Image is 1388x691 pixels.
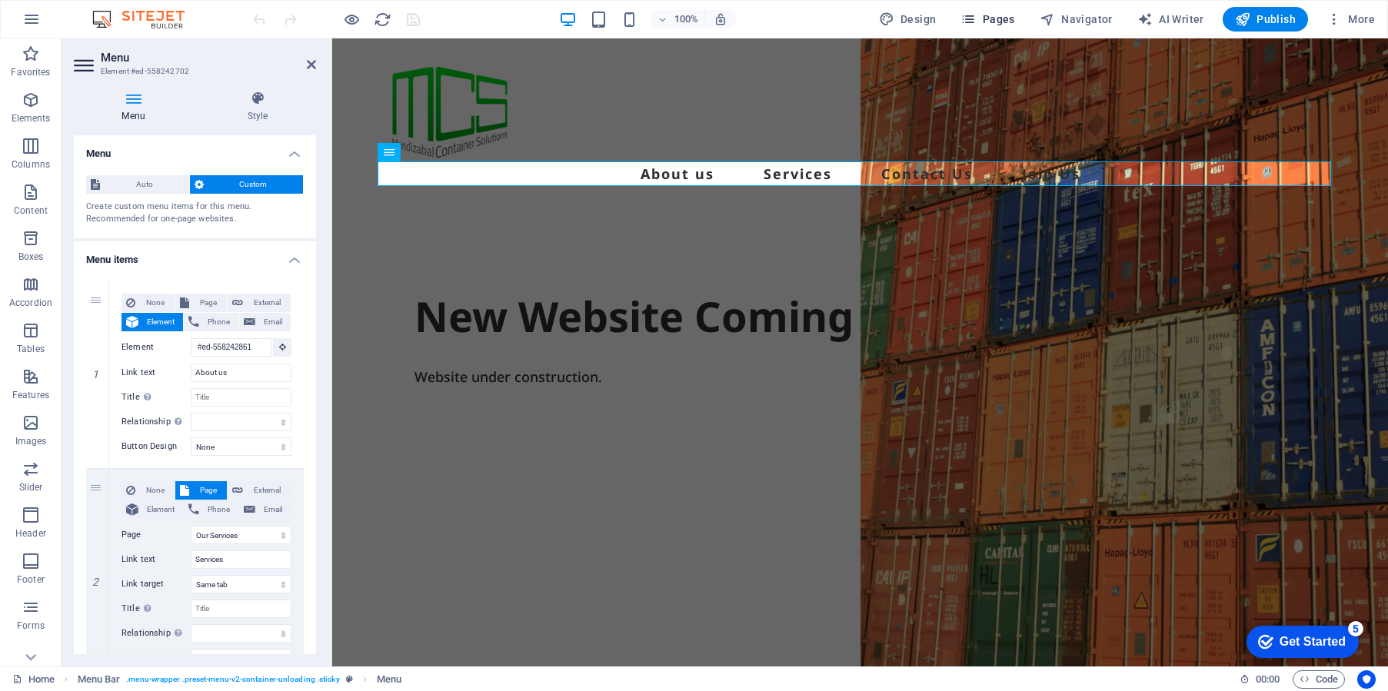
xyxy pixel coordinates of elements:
[88,10,204,28] img: Editor Logo
[191,550,291,569] input: Link text...
[1235,12,1296,27] span: Publish
[19,481,43,493] p: Slider
[674,10,698,28] h6: 100%
[101,65,285,78] h3: Element #ed-558242702
[260,500,286,519] span: Email
[85,576,107,588] em: 2
[11,66,50,78] p: Favorites
[78,670,121,689] span: Click to select. Double-click to edit
[105,175,185,194] span: Auto
[121,364,191,382] label: Link text
[12,158,50,171] p: Columns
[101,51,316,65] h2: Menu
[191,388,291,407] input: Title
[9,297,52,309] p: Accordion
[17,573,45,586] p: Footer
[190,175,304,194] button: Custom
[1267,673,1269,685] span: :
[248,294,286,312] span: External
[86,175,189,194] button: Auto
[121,624,191,643] label: Relationship
[879,12,937,27] span: Design
[15,527,46,540] p: Header
[17,620,45,632] p: Forms
[873,7,943,32] button: Design
[175,481,227,500] button: Page
[1300,670,1338,689] span: Code
[15,435,47,447] p: Images
[204,500,234,519] span: Phone
[121,413,191,431] label: Relationship
[191,364,291,382] input: Link text...
[121,600,191,618] label: Title
[12,389,49,401] p: Features
[1293,670,1345,689] button: Code
[1320,7,1381,32] button: More
[12,670,55,689] a: Click to cancel selection. Double-click to open Pages
[1326,12,1375,27] span: More
[199,91,316,123] h4: Style
[184,313,238,331] button: Phone
[85,368,107,380] em: 1
[74,91,199,123] h4: Menu
[239,500,291,519] button: Email
[121,338,191,357] label: Element
[12,8,125,40] div: Get Started 5 items remaining, 0% complete
[126,670,339,689] span: . menu-wrapper .preset-menu-v2-container-unloading .sticky
[121,526,191,544] label: Page
[121,500,183,519] button: Element
[121,437,191,456] label: Button Design
[12,112,51,125] p: Elements
[873,7,943,32] div: Design (Ctrl+Alt+Y)
[1223,7,1308,32] button: Publish
[208,175,299,194] span: Custom
[204,313,234,331] span: Phone
[175,294,227,312] button: Page
[228,294,291,312] button: External
[651,10,705,28] button: 100%
[74,135,316,163] h4: Menu
[121,388,191,407] label: Title
[114,3,129,18] div: 5
[1137,12,1204,27] span: AI Writer
[1240,670,1280,689] h6: Session time
[191,600,291,618] input: Title
[45,17,112,31] div: Get Started
[14,204,48,217] p: Content
[191,338,271,357] input: No element chosen
[377,670,401,689] span: Click to select. Double-click to edit
[78,670,402,689] nav: breadcrumb
[228,481,291,500] button: External
[86,201,304,226] div: Create custom menu items for this menu. Recommended for one-page websites.
[248,481,286,500] span: External
[184,500,238,519] button: Phone
[260,313,286,331] span: Email
[121,481,175,500] button: None
[1040,12,1113,27] span: Navigator
[121,313,183,331] button: Element
[239,313,291,331] button: Email
[346,675,353,683] i: This element is a customizable preset
[140,481,170,500] span: None
[1256,670,1280,689] span: 00 00
[121,649,191,667] label: Button Design
[17,343,45,355] p: Tables
[373,10,391,28] button: reload
[194,294,222,312] span: Page
[960,12,1014,27] span: Pages
[1357,670,1376,689] button: Usercentrics
[140,294,170,312] span: None
[18,251,44,263] p: Boxes
[143,500,178,519] span: Element
[1131,7,1210,32] button: AI Writer
[954,7,1020,32] button: Pages
[121,550,191,569] label: Link text
[121,575,191,593] label: Link target
[143,313,178,331] span: Element
[714,12,727,26] i: On resize automatically adjust zoom level to fit chosen device.
[194,481,222,500] span: Page
[74,241,316,269] h4: Menu items
[1034,7,1119,32] button: Navigator
[121,294,175,312] button: None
